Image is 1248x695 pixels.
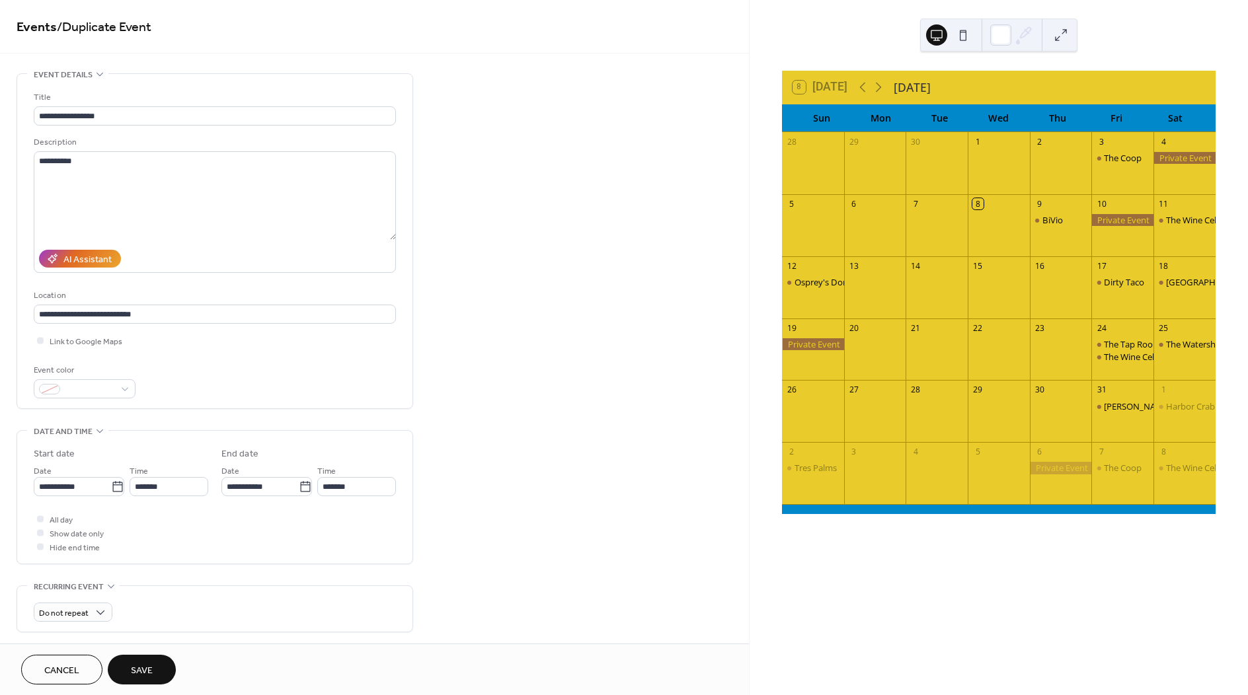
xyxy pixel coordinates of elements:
[786,136,797,147] div: 28
[786,447,797,458] div: 2
[786,198,797,209] div: 5
[1158,384,1169,396] div: 1
[1096,198,1107,209] div: 10
[972,447,984,458] div: 5
[1091,400,1153,412] div: Teddy's Bully Bar
[1166,400,1215,412] div: Harbor Crab
[1091,276,1153,288] div: Dirty Taco
[1030,462,1092,474] div: Private Event
[848,322,859,334] div: 20
[34,447,75,461] div: Start date
[221,464,239,478] span: Date
[1096,136,1107,147] div: 3
[21,655,102,684] button: Cancel
[793,104,851,131] div: Sun
[969,104,1028,131] div: Wed
[1091,462,1153,474] div: The Coop
[63,253,112,267] div: AI Assistant
[795,462,837,474] div: Tres Palms
[786,322,797,334] div: 19
[851,104,910,131] div: Mon
[1153,462,1216,474] div: The Wine Cellar
[910,104,969,131] div: Tue
[1034,136,1045,147] div: 2
[782,462,844,474] div: Tres Palms
[1153,276,1216,288] div: Baiting Hollow Farm Vineyard
[131,664,153,678] span: Save
[1158,260,1169,272] div: 18
[50,527,104,541] span: Show date only
[848,136,859,147] div: 29
[1104,338,1161,350] div: The Tap Room
[848,447,859,458] div: 3
[1087,104,1146,131] div: Fri
[1034,198,1045,209] div: 9
[795,276,871,288] div: Osprey's Dominion
[1030,214,1092,226] div: BiVio
[50,541,100,555] span: Hide end time
[34,289,393,303] div: Location
[34,580,104,594] span: Recurring event
[1091,338,1153,350] div: The Tap Room
[1104,400,1214,412] div: [PERSON_NAME]'s Bully Bar
[34,464,52,478] span: Date
[17,15,57,40] a: Events
[1028,104,1087,131] div: Thu
[1104,351,1164,363] div: The Wine Cellar
[910,136,921,147] div: 30
[972,198,984,209] div: 8
[34,91,393,104] div: Title
[50,513,73,527] span: All day
[1153,152,1216,164] div: Private Event
[34,425,93,439] span: Date and time
[44,664,79,678] span: Cancel
[1034,384,1045,396] div: 30
[1096,260,1107,272] div: 17
[1034,322,1045,334] div: 23
[786,260,797,272] div: 12
[1158,447,1169,458] div: 8
[50,335,122,349] span: Link to Google Maps
[1158,198,1169,209] div: 11
[34,68,93,82] span: Event details
[1042,214,1063,226] div: BiVio
[1153,338,1216,350] div: The Watershed (Bay Breeze Inn)
[1158,322,1169,334] div: 25
[910,260,921,272] div: 14
[972,260,984,272] div: 15
[1091,152,1153,164] div: The Coop
[34,363,133,377] div: Event color
[108,655,176,684] button: Save
[782,276,844,288] div: Osprey's Dominion
[317,464,336,478] span: Time
[1091,351,1153,363] div: The Wine Cellar
[1104,276,1144,288] div: Dirty Taco
[1096,384,1107,396] div: 31
[39,250,121,268] button: AI Assistant
[972,136,984,147] div: 1
[786,384,797,396] div: 26
[1166,462,1226,474] div: The Wine Cellar
[1034,260,1045,272] div: 16
[910,322,921,334] div: 21
[1153,214,1216,226] div: The Wine Cellar
[1104,462,1142,474] div: The Coop
[848,384,859,396] div: 27
[221,447,258,461] div: End date
[1153,400,1216,412] div: Harbor Crab
[34,135,393,149] div: Description
[972,322,984,334] div: 22
[972,384,984,396] div: 29
[782,338,844,350] div: Private Event
[1146,104,1205,131] div: Sat
[910,384,921,396] div: 28
[848,260,859,272] div: 13
[894,79,931,96] div: [DATE]
[1034,447,1045,458] div: 6
[910,447,921,458] div: 4
[39,606,89,621] span: Do not repeat
[1096,447,1107,458] div: 7
[910,198,921,209] div: 7
[1091,214,1153,226] div: Private Event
